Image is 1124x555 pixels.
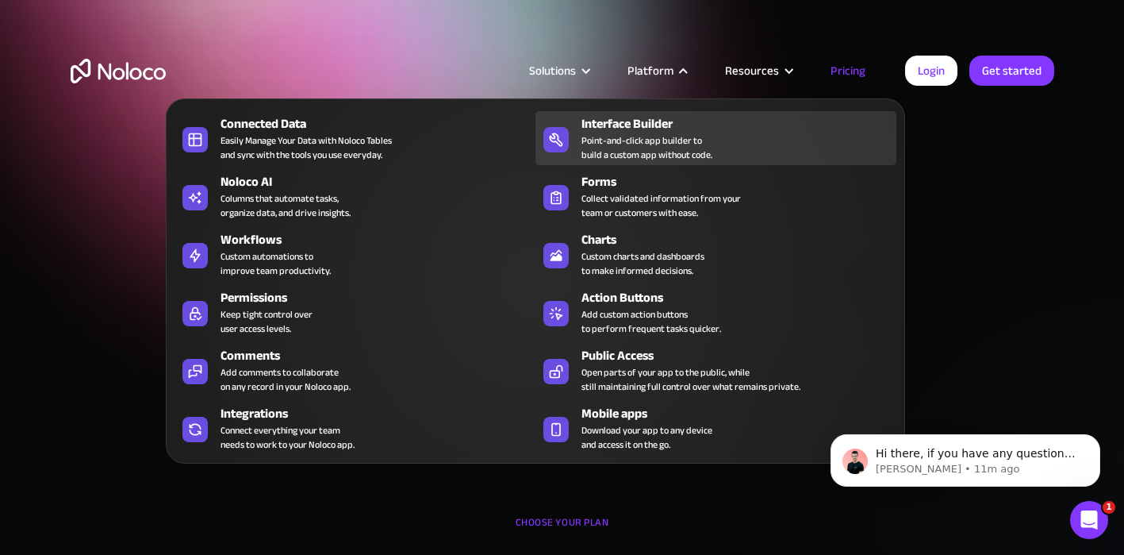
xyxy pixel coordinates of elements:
a: Login [905,56,957,86]
div: Connect everything your team needs to work to your Noloco app. [221,423,355,452]
div: Platform [608,60,705,81]
nav: Platform [166,76,905,464]
div: Interface Builder [581,114,903,133]
div: Add comments to collaborate on any record in your Noloco app. [221,365,351,394]
a: CommentsAdd comments to collaborateon any record in your Noloco app. [175,343,535,397]
div: Custom automations to improve team productivity. [221,249,331,278]
a: home [71,59,166,83]
a: WorkflowsCustom automations toimprove team productivity. [175,227,535,281]
div: Integrations [221,404,543,423]
a: Mobile appsDownload your app to any deviceand access it on the go. [535,401,896,455]
div: Action Buttons [581,288,903,307]
div: Point-and-click app builder to build a custom app without code. [581,133,712,162]
div: Custom charts and dashboards to make informed decisions. [581,249,704,278]
a: IntegrationsConnect everything your teamneeds to work to your Noloco app. [175,401,535,455]
div: Workflows [221,230,543,249]
a: Get started [969,56,1054,86]
div: Mobile apps [581,404,903,423]
div: Permissions [221,288,543,307]
a: ChartsCustom charts and dashboardsto make informed decisions. [535,227,896,281]
div: Solutions [529,60,576,81]
div: Columns that automate tasks, organize data, and drive insights. [221,191,351,220]
a: Noloco AIColumns that automate tasks,organize data, and drive insights. [175,169,535,223]
h1: Flexible Pricing Designed for Business [71,135,1054,230]
a: Connected DataEasily Manage Your Data with Noloco Tablesand sync with the tools you use everyday. [175,111,535,165]
div: Add custom action buttons to perform frequent tasks quicker. [581,307,721,336]
span: Download your app to any device and access it on the go. [581,423,712,452]
div: Open parts of your app to the public, while still maintaining full control over what remains priv... [581,365,800,394]
a: Action ButtonsAdd custom action buttonsto perform frequent tasks quicker. [535,285,896,339]
div: Resources [725,60,779,81]
div: Solutions [509,60,608,81]
div: Keep tight control over user access levels. [221,307,313,336]
div: CHOOSE YOUR PLAN [71,511,1054,550]
a: Public AccessOpen parts of your app to the public, whilestill maintaining full control over what ... [535,343,896,397]
div: Collect validated information from your team or customers with ease. [581,191,741,220]
div: Charts [581,230,903,249]
div: Public Access [581,346,903,365]
iframe: Intercom live chat [1070,501,1108,539]
span: 1 [1103,501,1115,514]
div: Platform [627,60,673,81]
div: Connected Data [221,114,543,133]
a: Pricing [811,60,885,81]
div: Resources [705,60,811,81]
div: Easily Manage Your Data with Noloco Tables and sync with the tools you use everyday. [221,133,392,162]
a: Interface BuilderPoint-and-click app builder tobuild a custom app without code. [535,111,896,165]
a: PermissionsKeep tight control overuser access levels. [175,285,535,339]
div: Noloco AI [221,172,543,191]
a: FormsCollect validated information from yourteam or customers with ease. [535,169,896,223]
div: Forms [581,172,903,191]
h2: Grow your business at any stage with tiered pricing plans that fit your needs. [71,246,1054,294]
iframe: Intercom notifications message [807,401,1124,512]
div: Comments [221,346,543,365]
